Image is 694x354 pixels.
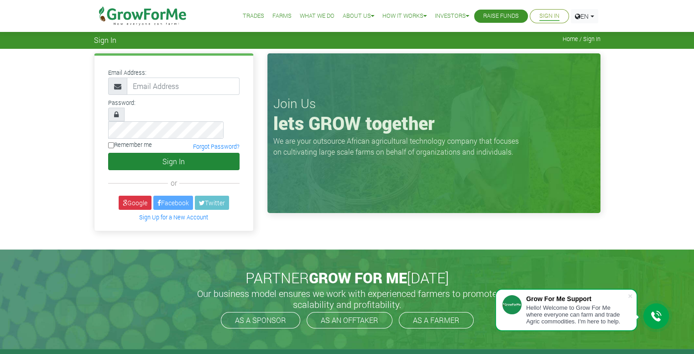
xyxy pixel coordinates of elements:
label: Password: [108,99,136,107]
h3: Join Us [273,96,595,111]
p: We are your outsource African agricultural technology company that focuses on cultivating large s... [273,135,524,157]
a: AS A SPONSOR [221,312,300,328]
a: Sign Up for a New Account [139,213,208,221]
a: Forgot Password? [193,143,240,150]
h1: lets GROW together [273,112,595,134]
h2: PARTNER [DATE] [98,269,597,286]
div: or [108,177,240,188]
button: Sign In [108,153,240,170]
div: Grow For Me Support [526,295,627,302]
span: GROW FOR ME [309,268,407,287]
a: EN [571,9,598,23]
a: Farms [272,11,292,21]
a: Sign In [539,11,559,21]
label: Remember me [108,141,152,149]
a: Investors [435,11,469,21]
a: About Us [343,11,374,21]
span: Home / Sign In [563,36,600,42]
a: Google [119,196,151,210]
div: Hello! Welcome to Grow For Me where everyone can farm and trade Agric commodities. I'm here to help. [526,304,627,325]
label: Email Address: [108,68,146,77]
a: Trades [243,11,264,21]
a: Raise Funds [483,11,519,21]
a: AS A FARMER [399,312,474,328]
input: Email Address [127,78,240,95]
a: What We Do [300,11,334,21]
h5: Our business model ensures we work with experienced farmers to promote scalability and profitabil... [188,288,507,310]
a: AS AN OFFTAKER [307,312,392,328]
span: Sign In [94,36,116,44]
input: Remember me [108,142,114,148]
a: How it Works [382,11,427,21]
